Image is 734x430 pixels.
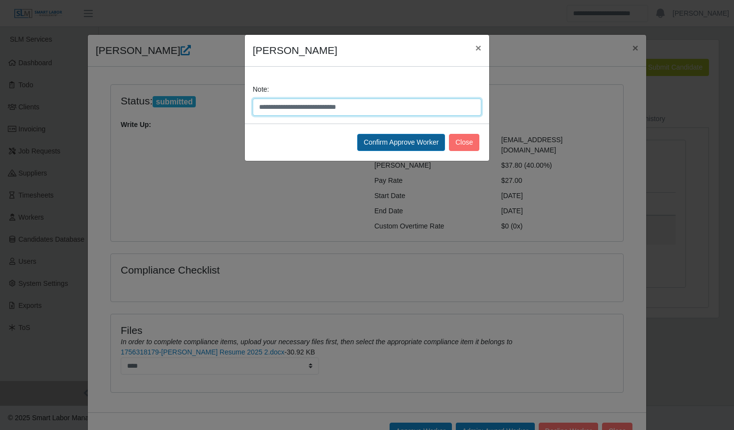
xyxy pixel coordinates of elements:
[468,35,489,61] button: Close
[357,134,445,151] button: Confirm Approve Worker
[253,84,269,95] label: Note:
[253,43,338,58] h4: [PERSON_NAME]
[449,134,479,151] button: Close
[475,42,481,53] span: ×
